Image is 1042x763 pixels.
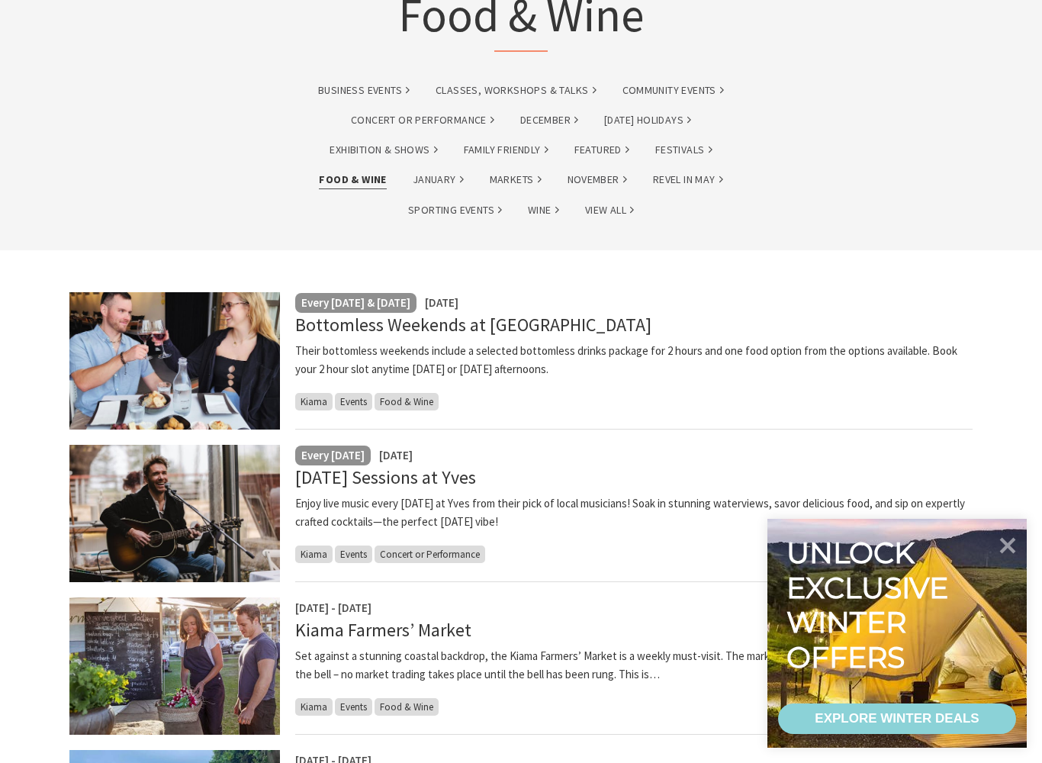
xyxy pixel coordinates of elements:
[330,141,437,159] a: Exhibition & Shows
[295,342,973,378] p: Their bottomless weekends include a selected bottomless drinks package for 2 hours and one food o...
[815,703,979,734] div: EXPLORE WINTER DEALS
[574,141,629,159] a: Featured
[69,445,280,582] img: James Burton
[568,171,627,188] a: November
[295,698,333,716] span: Kiama
[375,546,485,563] span: Concert or Performance
[653,171,723,188] a: Revel In May
[786,536,955,674] div: Unlock exclusive winter offers
[379,448,413,462] span: [DATE]
[301,294,410,312] p: Every [DATE] & [DATE]
[408,201,502,219] a: Sporting Events
[318,82,410,99] a: Business Events
[295,313,651,336] a: Bottomless Weekends at [GEOGRAPHIC_DATA]
[436,82,596,99] a: Classes, Workshops & Talks
[69,597,280,735] img: Kiama-Farmers-Market-Credit-DNSW
[464,141,548,159] a: Family Friendly
[520,111,578,129] a: December
[490,171,542,188] a: Markets
[301,446,365,465] p: Every [DATE]
[295,618,471,642] a: Kiama Farmers’ Market
[375,393,439,410] span: Food & Wine
[425,295,458,310] span: [DATE]
[295,647,973,684] p: Set against a stunning coastal backdrop, the Kiama Farmers’ Market is a weekly must-visit. The ma...
[295,600,371,615] span: [DATE] - [DATE]
[585,201,634,219] a: View All
[778,703,1016,734] a: EXPLORE WINTER DEALS
[295,465,476,489] a: [DATE] Sessions at Yves
[69,292,280,430] img: Couple dining with wine and grazing board laughing
[295,546,333,563] span: Kiama
[375,698,439,716] span: Food & Wine
[351,111,494,129] a: Concert or Performance
[528,201,559,219] a: wine
[335,698,372,716] span: Events
[622,82,724,99] a: Community Events
[295,494,973,531] p: Enjoy live music every [DATE] at Yves from their pick of local musicians! Soak in stunning waterv...
[319,171,386,188] a: Food & Wine
[655,141,712,159] a: Festivals
[604,111,691,129] a: [DATE] Holidays
[335,546,372,563] span: Events
[413,171,464,188] a: January
[335,393,372,410] span: Events
[295,393,333,410] span: Kiama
